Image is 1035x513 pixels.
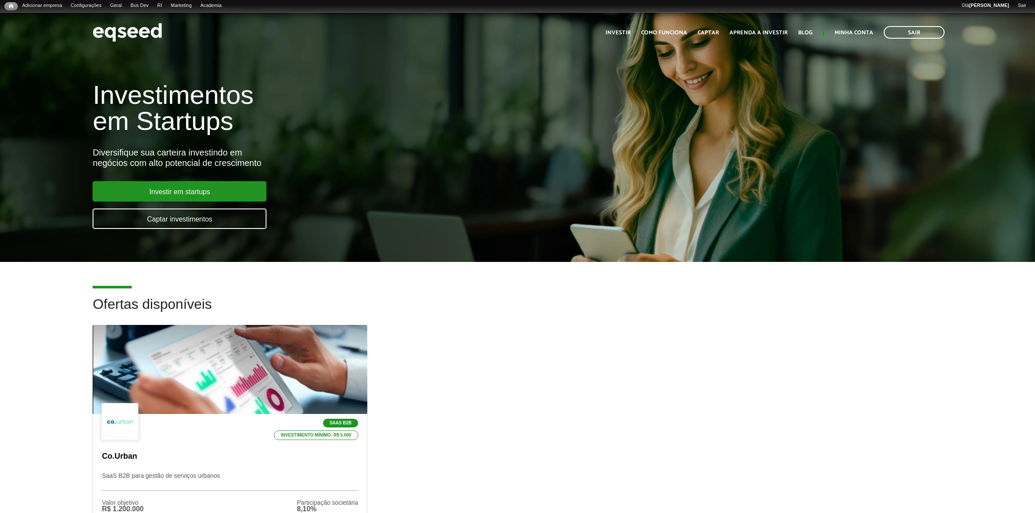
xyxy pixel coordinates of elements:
div: R$ 1.200.000 [102,506,143,513]
a: Sair [884,26,945,39]
div: Valor objetivo [102,500,143,506]
img: EqSeed [93,21,162,44]
span: Início [9,3,13,9]
a: Captar [698,30,719,36]
a: Como funciona [641,30,687,36]
div: 8,10% [297,506,358,513]
h2: Ofertas disponíveis [93,297,942,325]
h1: Investimentos em Startups [93,82,597,134]
div: Participação societária [297,500,358,506]
a: Captar investimentos [93,209,266,229]
a: Início [4,2,18,10]
a: Blog [798,30,812,36]
a: Geral [106,2,126,9]
p: Investimento mínimo: R$ 5.000 [274,430,358,440]
a: Adicionar empresa [18,2,67,9]
p: SaaS B2B [323,419,358,427]
a: Sair [1013,2,1031,9]
a: Investir [606,30,631,36]
strong: [PERSON_NAME] [969,3,1009,8]
a: Bus Dev [126,2,153,9]
a: Marketing [166,2,196,9]
div: Diversifique sua carteira investindo em negócios com alto potencial de crescimento [93,147,597,168]
a: Olá[PERSON_NAME] [957,2,1013,9]
a: Configurações [67,2,106,9]
a: Investir em startups [93,181,266,202]
p: SaaS B2B para gestão de serviços urbanos [102,472,358,491]
a: Minha conta [835,30,873,36]
a: RI [153,2,166,9]
p: Co.Urban [102,452,358,461]
a: Academia [196,2,226,9]
a: Aprenda a investir [729,30,788,36]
